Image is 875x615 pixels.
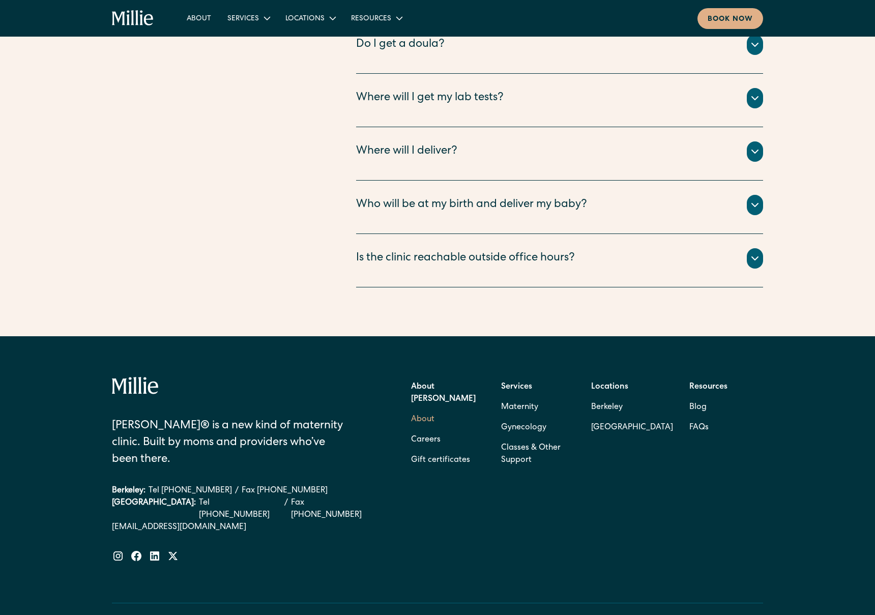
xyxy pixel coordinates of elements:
[219,10,277,26] div: Services
[277,10,343,26] div: Locations
[179,10,219,26] a: About
[356,90,504,107] div: Where will I get my lab tests?
[112,497,196,521] div: [GEOGRAPHIC_DATA]:
[708,14,753,25] div: Book now
[291,497,376,521] a: Fax [PHONE_NUMBER]
[112,485,145,497] div: Berkeley:
[343,10,410,26] div: Resources
[149,485,232,497] a: Tel [PHONE_NUMBER]
[501,383,532,391] strong: Services
[411,383,476,403] strong: About [PERSON_NAME]
[199,497,281,521] a: Tel [PHONE_NUMBER]
[591,397,673,418] a: Berkeley
[501,438,575,471] a: Classes & Other Support
[501,418,546,438] a: Gynecology
[689,418,709,438] a: FAQs
[285,14,325,24] div: Locations
[112,418,352,468] div: [PERSON_NAME]® is a new kind of maternity clinic. Built by moms and providers who’ve been there.
[411,430,441,450] a: Careers
[112,521,376,534] a: [EMAIL_ADDRESS][DOMAIN_NAME]
[411,450,470,471] a: Gift certificates
[112,10,154,26] a: home
[697,8,763,29] a: Book now
[356,37,445,53] div: Do I get a doula?
[242,485,328,497] a: Fax [PHONE_NUMBER]
[227,14,259,24] div: Services
[689,397,707,418] a: Blog
[591,418,673,438] a: [GEOGRAPHIC_DATA]
[235,485,239,497] div: /
[356,197,587,214] div: Who will be at my birth and deliver my baby?
[591,383,628,391] strong: Locations
[356,143,457,160] div: Where will I deliver?
[284,497,288,521] div: /
[689,383,727,391] strong: Resources
[501,397,538,418] a: Maternity
[411,409,434,430] a: About
[351,14,391,24] div: Resources
[356,250,575,267] div: Is the clinic reachable outside office hours?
